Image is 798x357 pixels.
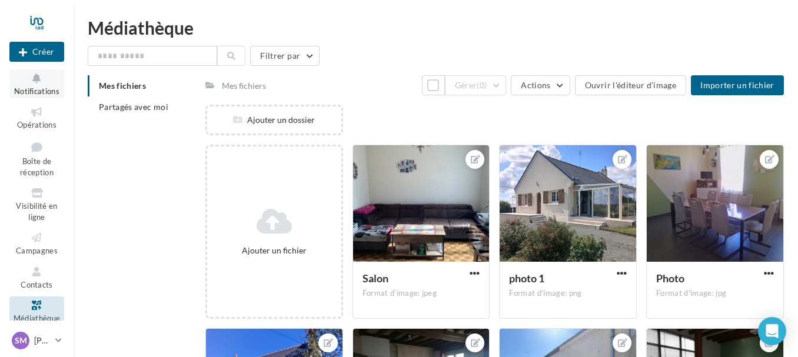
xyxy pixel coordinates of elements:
[99,81,146,91] span: Mes fichiers
[250,46,320,66] button: Filtrer par
[17,120,56,129] span: Opérations
[9,296,64,325] a: Médiathèque
[9,137,64,180] a: Boîte de réception
[521,80,550,90] span: Actions
[9,103,64,132] a: Opérations
[758,317,786,345] div: Open Intercom Messenger
[656,288,774,299] div: Format d'image: jpg
[99,102,168,112] span: Partagés avec moi
[509,288,627,299] div: Format d'image: png
[20,156,54,177] span: Boîte de réception
[445,75,507,95] button: Gérer(0)
[700,80,774,90] span: Importer un fichier
[16,201,57,222] span: Visibilité en ligne
[16,246,58,255] span: Campagnes
[14,313,61,323] span: Médiathèque
[207,114,341,126] div: Ajouter un dossier
[9,229,64,258] a: Campagnes
[222,80,266,92] div: Mes fichiers
[9,69,64,98] button: Notifications
[21,280,53,289] span: Contacts
[509,272,544,285] span: photo 1
[9,184,64,224] a: Visibilité en ligne
[88,19,784,36] div: Médiathèque
[656,272,684,285] span: Photo
[363,288,480,299] div: Format d'image: jpeg
[477,81,487,90] span: (0)
[212,245,337,256] div: Ajouter un fichier
[691,75,784,95] button: Importer un fichier
[363,272,388,285] span: Salon
[575,75,686,95] button: Ouvrir l'éditeur d'image
[511,75,570,95] button: Actions
[14,86,59,96] span: Notifications
[9,42,64,62] button: Créer
[9,329,64,352] a: SM [PERSON_NAME]
[15,335,27,346] span: SM
[9,42,64,62] div: Nouvelle campagne
[9,263,64,292] a: Contacts
[34,335,51,346] p: [PERSON_NAME]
